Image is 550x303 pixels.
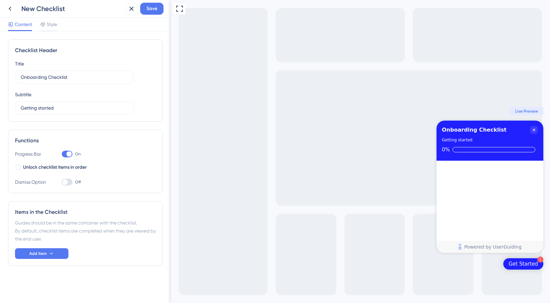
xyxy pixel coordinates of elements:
div: Get Started [338,261,367,267]
div: Open Get Started checklist, remaining modules: 1 [332,258,372,270]
span: Powered by UserGuiding [293,243,351,251]
div: New Checklist [21,4,123,13]
div: Title [15,60,24,68]
span: Unlock checklist items in order [23,163,87,171]
div: Footer [266,241,372,253]
button: Add Item [15,248,68,259]
div: Checklist Container [266,121,372,253]
div: 0% [271,147,279,153]
div: Close Checklist [359,126,367,134]
span: Save [147,5,157,13]
div: Checklist progress: 0% [271,147,367,153]
span: Style [47,20,57,28]
span: Live Preview [344,109,367,114]
div: 1 [366,257,372,263]
div: Subtitle [15,91,31,99]
div: Progress Bar [15,150,48,158]
div: Dismiss Option [15,178,48,186]
div: Getting started [271,137,301,143]
input: Header 1 [21,73,128,81]
div: Checklist items [266,161,372,240]
span: Add Item [29,251,47,256]
div: Functions [15,137,156,145]
input: Header 2 [21,104,128,112]
div: Items in the Checklist [15,208,156,216]
div: Onboarding Checklist [271,126,336,134]
button: Save [140,3,164,15]
div: Guides should be in the same container with the checklist. By default, checklist items are comple... [15,219,156,243]
span: Off [75,179,81,185]
div: Checklist Header [15,46,156,54]
span: Content [15,20,32,28]
span: On [75,151,81,157]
